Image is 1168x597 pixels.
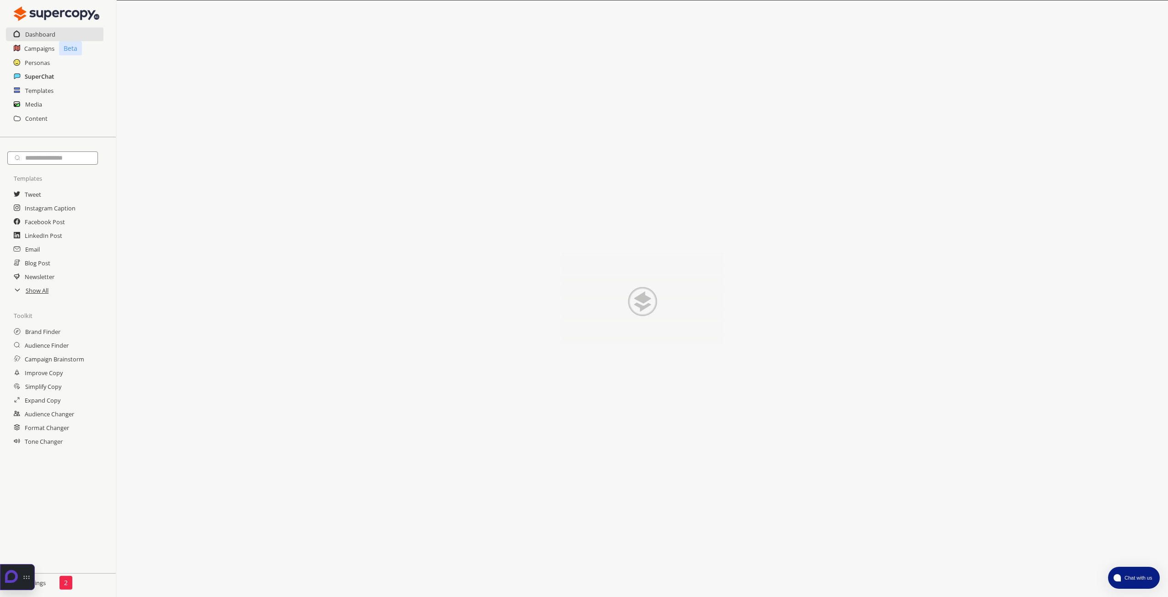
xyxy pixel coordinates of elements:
[25,70,54,83] a: SuperChat
[25,97,42,111] a: Media
[1121,574,1154,581] span: Chat with us
[25,84,54,97] a: Templates
[26,284,49,297] a: Show All
[25,215,65,229] a: Facebook Post
[25,407,74,421] a: Audience Changer
[64,579,68,586] p: 2
[25,56,50,70] a: Personas
[25,352,84,366] a: Campaign Brainstorm
[25,188,41,201] a: Tweet
[25,27,55,41] a: Dashboard
[25,421,69,435] a: Format Changer
[25,366,63,380] a: Improve Copy
[542,253,743,345] img: Close
[25,380,61,393] a: Simplify Copy
[25,112,48,125] a: Content
[14,5,99,23] img: Close
[59,41,82,55] p: Beta
[24,42,54,55] a: Campaigns
[25,339,69,352] a: Audience Finder
[25,201,76,215] a: Instagram Caption
[25,435,63,448] a: Tone Changer
[25,242,40,256] a: Email
[25,256,50,270] a: Blog Post
[25,270,54,284] a: Newsletter
[25,393,60,407] a: Expand Copy
[25,325,60,339] a: Brand Finder
[1108,567,1160,589] button: atlas-launcher
[25,229,62,242] a: LinkedIn Post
